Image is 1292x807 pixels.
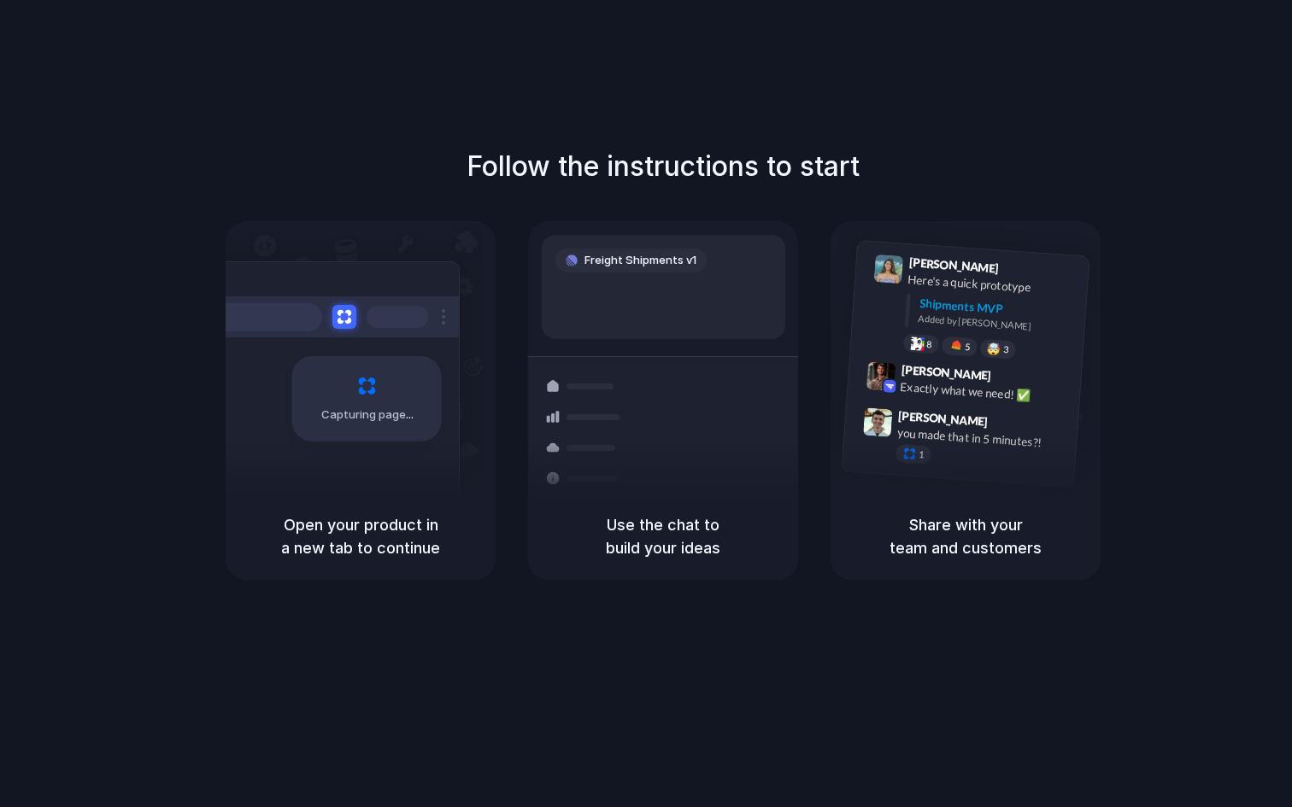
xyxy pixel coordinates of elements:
div: Added by [PERSON_NAME] [918,312,1075,336]
h5: Open your product in a new tab to continue [246,513,475,559]
h5: Use the chat to build your ideas [549,513,778,559]
span: 3 [1003,345,1009,354]
div: Exactly what we need! ✅ [900,378,1071,407]
span: [PERSON_NAME] [898,406,989,431]
span: Freight Shipments v1 [584,252,696,269]
span: [PERSON_NAME] [908,253,999,278]
span: 5 [965,342,971,352]
h1: Follow the instructions to start [467,146,860,187]
span: 9:41 AM [1004,261,1039,282]
span: [PERSON_NAME] [901,360,991,385]
span: 9:42 AM [996,369,1031,389]
span: 9:47 AM [993,414,1028,435]
div: 🤯 [987,342,1001,355]
span: Capturing page [321,406,416,424]
span: 1 [919,450,925,459]
h5: Share with your team and customers [851,513,1080,559]
div: Shipments MVP [919,295,1077,323]
div: you made that in 5 minutes?! [896,424,1067,453]
span: 8 [926,340,932,349]
div: Here's a quick prototype [907,271,1078,300]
